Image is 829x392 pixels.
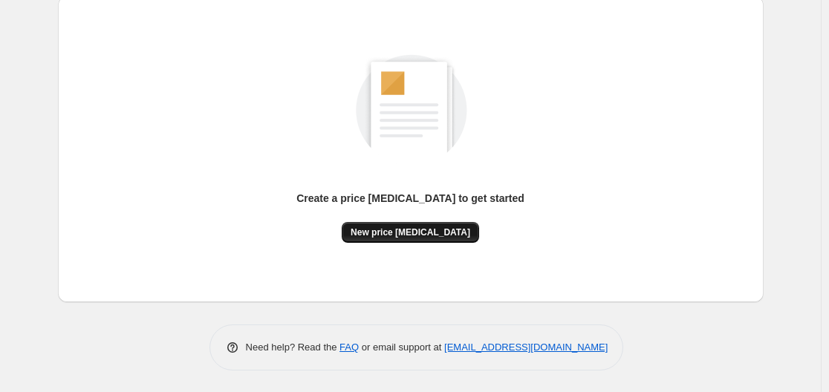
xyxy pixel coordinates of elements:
[351,226,470,238] span: New price [MEDICAL_DATA]
[246,342,340,353] span: Need help? Read the
[296,191,524,206] p: Create a price [MEDICAL_DATA] to get started
[339,342,359,353] a: FAQ
[444,342,608,353] a: [EMAIL_ADDRESS][DOMAIN_NAME]
[359,342,444,353] span: or email support at
[342,222,479,243] button: New price [MEDICAL_DATA]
